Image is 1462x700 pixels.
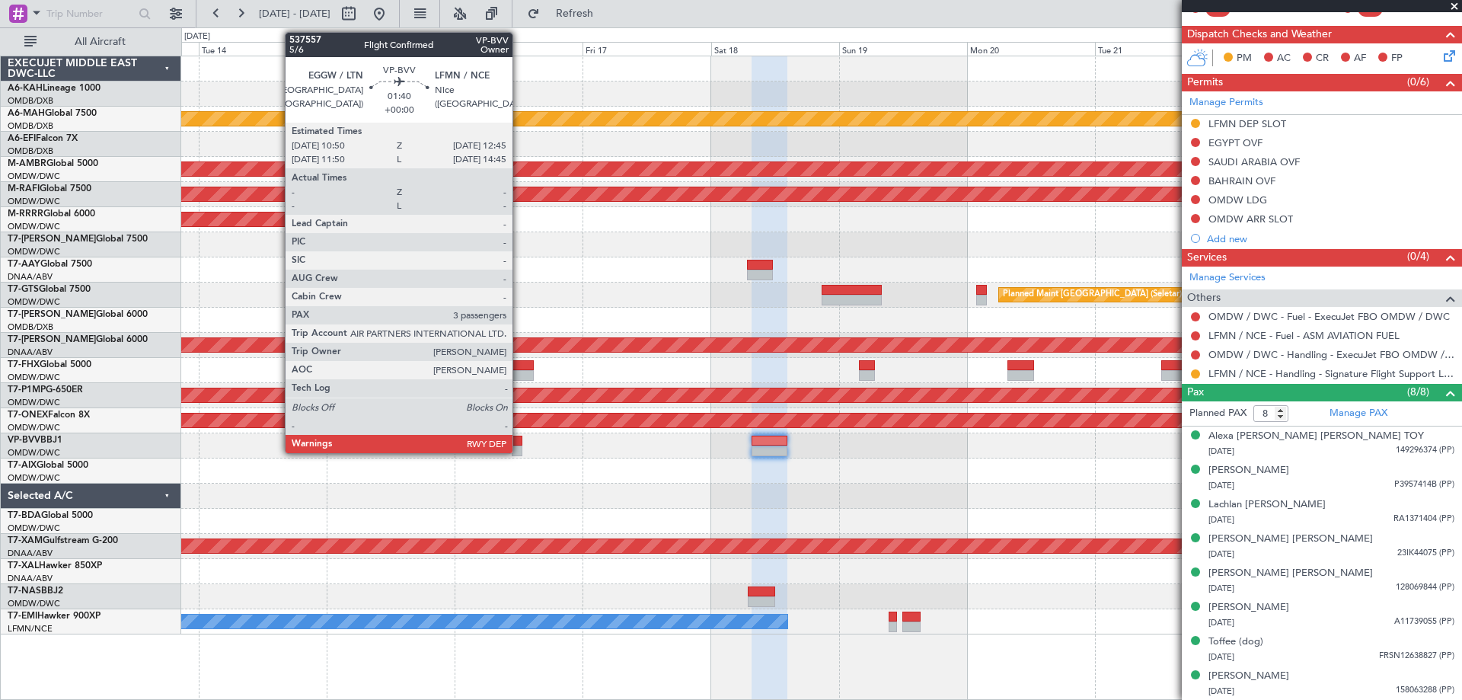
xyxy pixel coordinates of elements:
a: LFMN / NCE - Handling - Signature Flight Support LFMN / NCE [1208,367,1454,380]
div: [PERSON_NAME] [1208,669,1289,684]
span: (0/4) [1407,248,1429,264]
a: T7-XAMGulfstream G-200 [8,536,118,545]
span: PM [1237,51,1252,66]
a: T7-ONEXFalcon 8X [8,411,90,420]
div: SAUDI ARABIA OVF [1208,155,1300,168]
a: OMDW/DWC [8,472,60,484]
a: Manage PAX [1330,406,1387,421]
div: Thu 16 [455,42,583,56]
div: [PERSON_NAME] [1208,600,1289,615]
div: Add new [1207,232,1454,245]
div: Alexa [PERSON_NAME] [PERSON_NAME] TOY [1208,429,1424,444]
span: FP [1391,51,1403,66]
span: T7-EMI [8,612,37,621]
div: Mon 20 [967,42,1095,56]
span: A6-EFI [8,134,36,143]
span: (0/6) [1407,74,1429,90]
span: T7-XAL [8,561,39,571]
a: OMDW/DWC [8,422,60,433]
div: [PERSON_NAME] [PERSON_NAME] [1208,532,1373,547]
span: AF [1354,51,1366,66]
a: A6-MAHGlobal 7500 [8,109,97,118]
span: RA1371404 (PP) [1393,513,1454,526]
span: 128069844 (PP) [1396,581,1454,594]
div: [PERSON_NAME] [1208,463,1289,478]
input: Trip Number [46,2,134,25]
a: A6-EFIFalcon 7X [8,134,78,143]
a: DNAA/ABV [8,548,53,559]
a: T7-AAYGlobal 7500 [8,260,92,269]
span: T7-NAS [8,587,41,596]
a: OMDB/DXB [8,145,53,157]
a: T7-FHXGlobal 5000 [8,360,91,369]
span: Services [1187,249,1227,267]
span: CR [1316,51,1329,66]
a: DNAA/ABV [8,347,53,358]
span: [DATE] [1208,446,1234,457]
span: T7-GTS [8,285,39,294]
a: OMDW/DWC [8,196,60,207]
a: OMDW / DWC - Fuel - ExecuJet FBO OMDW / DWC [1208,310,1450,323]
a: OMDW/DWC [8,447,60,459]
a: OMDW/DWC [8,221,60,232]
span: 149296374 (PP) [1396,444,1454,457]
span: T7-[PERSON_NAME] [8,235,96,244]
a: VP-BVVBBJ1 [8,436,62,445]
div: LFMN DEP SLOT [1208,117,1286,130]
span: All Aircraft [40,37,161,47]
a: T7-GTSGlobal 7500 [8,285,91,294]
span: AC [1277,51,1291,66]
button: All Aircraft [17,30,165,54]
a: OMDB/DXB [8,95,53,107]
div: Toffee (dog) [1208,634,1263,650]
a: T7-XALHawker 850XP [8,561,102,571]
span: [DATE] [1208,617,1234,628]
span: A6-MAH [8,109,45,118]
span: Permits [1187,74,1223,91]
div: [PERSON_NAME] [PERSON_NAME] [1208,566,1373,581]
a: T7-[PERSON_NAME]Global 7500 [8,235,148,244]
span: T7-ONEX [8,411,48,420]
a: LFMN / NCE - Fuel - ASM AVIATION FUEL [1208,329,1400,342]
button: Refresh [520,2,611,26]
a: LFMN/NCE [8,623,53,634]
span: T7-[PERSON_NAME] [8,335,96,344]
span: FRSN12638827 (PP) [1379,650,1454,663]
span: T7-BDA [8,511,41,520]
span: Others [1187,289,1221,307]
div: Sun 19 [839,42,967,56]
a: OMDW/DWC [8,598,60,609]
div: EGYPT OVF [1208,136,1262,149]
span: Refresh [543,8,607,19]
span: T7-P1MP [8,385,46,395]
span: A11739055 (PP) [1394,615,1454,628]
a: Manage Permits [1189,95,1263,110]
label: Planned PAX [1189,406,1247,421]
a: OMDB/DXB [8,321,53,333]
a: Manage Services [1189,270,1266,286]
span: 158063288 (PP) [1396,684,1454,697]
span: M-RAFI [8,184,40,193]
a: T7-EMIHawker 900XP [8,612,101,621]
a: M-AMBRGlobal 5000 [8,159,98,168]
a: T7-[PERSON_NAME]Global 6000 [8,310,148,319]
span: T7-FHX [8,360,40,369]
span: [DATE] [1208,686,1234,697]
a: T7-BDAGlobal 5000 [8,511,93,520]
a: T7-[PERSON_NAME]Global 6000 [8,335,148,344]
a: T7-AIXGlobal 5000 [8,461,88,470]
div: OMDW ARR SLOT [1208,213,1293,225]
div: BAHRAIN OVF [1208,174,1275,187]
span: [DATE] - [DATE] [259,7,330,21]
span: [DATE] [1208,651,1234,663]
div: Tue 14 [199,42,327,56]
span: M-AMBR [8,159,46,168]
span: M-RRRR [8,209,43,219]
span: 23IK44075 (PP) [1397,547,1454,560]
span: [DATE] [1208,583,1234,594]
a: OMDB/DXB [8,120,53,132]
a: OMDW/DWC [8,523,60,534]
span: T7-AIX [8,461,37,470]
div: Planned Maint [GEOGRAPHIC_DATA] (Seletar) [1003,283,1182,306]
div: [DATE] [184,30,210,43]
